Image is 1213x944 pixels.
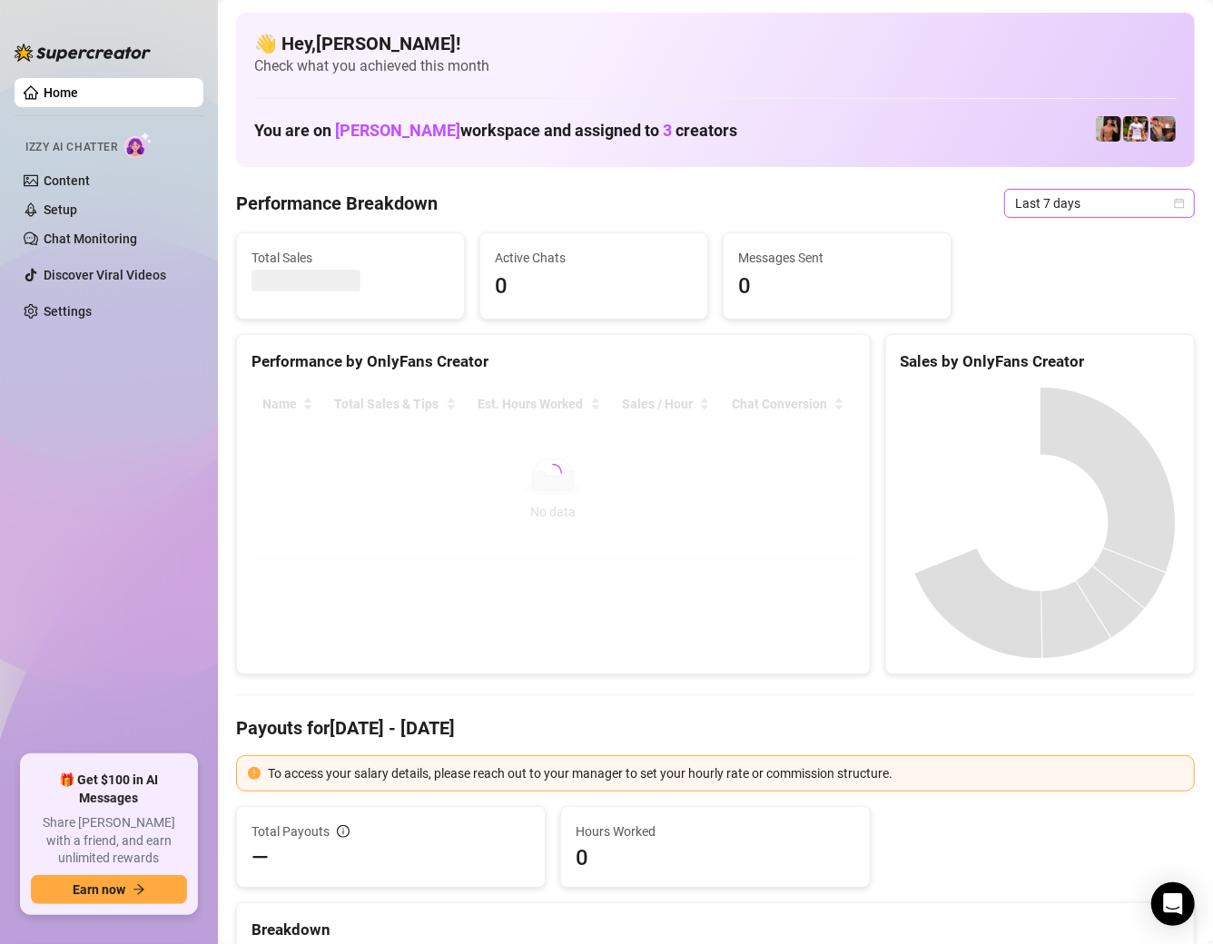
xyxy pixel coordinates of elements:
div: Open Intercom Messenger [1151,882,1195,926]
h4: 👋 Hey, [PERSON_NAME] ! [254,31,1177,56]
span: 3 [663,121,672,140]
span: Messages Sent [738,248,936,268]
span: Total Payouts [251,821,330,841]
span: — [251,843,269,872]
img: logo-BBDzfeDw.svg [15,44,151,62]
a: Chat Monitoring [44,231,137,246]
span: 0 [495,270,693,304]
span: Last 7 days [1015,190,1184,217]
span: calendar [1174,198,1185,209]
span: Total Sales [251,248,449,268]
div: Breakdown [251,918,1179,942]
div: To access your salary details, please reach out to your manager to set your hourly rate or commis... [268,763,1183,783]
span: Share [PERSON_NAME] with a friend, and earn unlimited rewards [31,814,187,868]
img: Hector [1123,116,1149,142]
span: 0 [738,270,936,304]
a: Content [44,173,90,188]
img: AI Chatter [124,132,153,158]
a: Settings [44,304,92,319]
a: Home [44,85,78,100]
button: Earn nowarrow-right [31,875,187,904]
span: Hours Worked [576,821,854,841]
a: Setup [44,202,77,217]
span: loading [542,462,564,484]
span: Active Chats [495,248,693,268]
span: Earn now [73,882,125,897]
span: 0 [576,843,854,872]
span: Check what you achieved this month [254,56,1177,76]
a: Discover Viral Videos [44,268,166,282]
h4: Performance Breakdown [236,191,438,216]
h1: You are on workspace and assigned to creators [254,121,737,141]
img: Osvaldo [1150,116,1176,142]
span: exclamation-circle [248,767,261,780]
img: Zach [1096,116,1121,142]
span: Izzy AI Chatter [25,139,117,156]
div: Performance by OnlyFans Creator [251,349,855,374]
span: [PERSON_NAME] [335,121,460,140]
h4: Payouts for [DATE] - [DATE] [236,715,1195,741]
div: Sales by OnlyFans Creator [901,349,1179,374]
span: arrow-right [133,883,145,896]
span: info-circle [337,825,350,838]
span: 🎁 Get $100 in AI Messages [31,772,187,807]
